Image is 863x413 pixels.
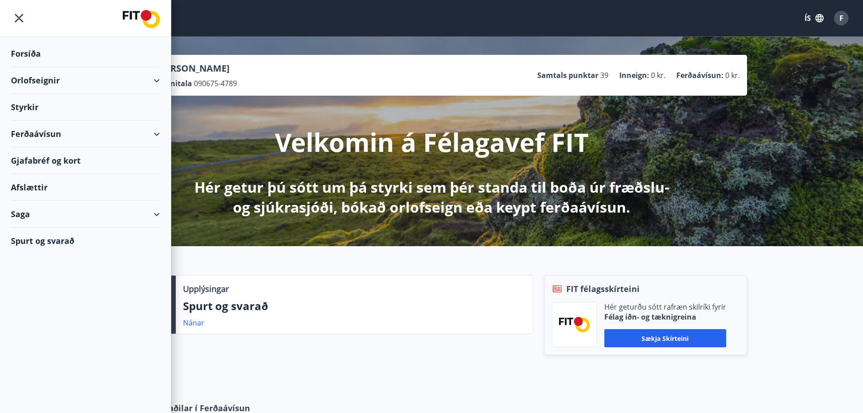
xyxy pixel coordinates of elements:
[183,283,229,295] p: Upplýsingar
[193,177,671,217] p: Hér getur þú sótt um þá styrki sem þér standa til boða úr fræðslu- og sjúkrasjóði, bókað orlofsei...
[725,70,740,80] span: 0 kr.
[800,10,829,26] button: ÍS
[156,62,237,75] p: [PERSON_NAME]
[11,10,27,26] button: menu
[11,174,160,201] div: Afslættir
[156,78,192,88] p: Kennitala
[275,125,588,159] p: Velkomin á Félagavef FIT
[183,318,204,328] a: Nánar
[604,312,726,322] p: Félag iðn- og tæknigreina
[537,70,598,80] p: Samtals punktar
[11,121,160,147] div: Ferðaávísun
[194,78,237,88] span: 090675-4789
[11,201,160,228] div: Saga
[604,302,726,312] p: Hér geturðu sótt rafræn skilríki fyrir
[600,70,608,80] span: 39
[11,147,160,174] div: Gjafabréf og kort
[830,7,852,29] button: F
[11,228,160,254] div: Spurt og svarað
[11,94,160,121] div: Styrkir
[183,298,526,314] p: Spurt og svarað
[676,70,723,80] p: Ferðaávísun :
[11,67,160,94] div: Orlofseignir
[604,329,726,347] button: Sækja skírteini
[559,317,590,332] img: FPQVkF9lTnNbbaRSFyT17YYeljoOGk5m51IhT0bO.png
[651,70,665,80] span: 0 kr.
[619,70,649,80] p: Inneign :
[11,40,160,67] div: Forsíða
[123,10,160,28] img: union_logo
[839,13,844,23] span: F
[566,283,640,295] span: FIT félagsskírteini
